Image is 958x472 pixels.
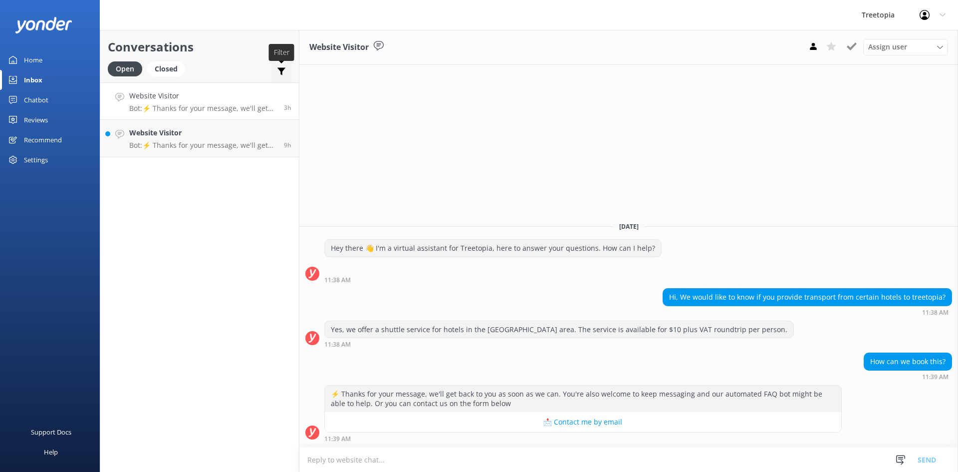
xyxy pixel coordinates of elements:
[922,374,949,380] strong: 11:39 AM
[324,277,351,283] strong: 11:38 AM
[147,61,185,76] div: Closed
[100,120,299,157] a: Website VisitorBot:⚡ Thanks for your message, we'll get back to you as soon as we can. You're als...
[868,41,907,52] span: Assign user
[24,130,62,150] div: Recommend
[325,386,841,412] div: ⚡ Thanks for your message, we'll get back to you as soon as we can. You're also welcome to keep m...
[324,436,351,442] strong: 11:39 AM
[129,90,276,101] h4: Website Visitor
[325,412,841,432] button: 📩 Contact me by email
[15,17,72,33] img: yonder-white-logo.png
[325,321,793,338] div: Yes, we offer a shuttle service for hotels in the [GEOGRAPHIC_DATA] area. The service is availabl...
[663,309,952,316] div: Aug 28 2025 11:38am (UTC -06:00) America/Mexico_City
[284,141,291,149] span: Aug 28 2025 05:06am (UTC -06:00) America/Mexico_City
[863,39,948,55] div: Assign User
[24,90,48,110] div: Chatbot
[24,110,48,130] div: Reviews
[108,61,142,76] div: Open
[325,240,661,257] div: Hey there 👋 I'm a virtual assistant for Treetopia, here to answer your questions. How can I help?
[24,50,42,70] div: Home
[24,150,48,170] div: Settings
[129,104,276,113] p: Bot: ⚡ Thanks for your message, we'll get back to you as soon as we can. You're also welcome to k...
[613,222,645,231] span: [DATE]
[129,127,276,138] h4: Website Visitor
[324,342,351,348] strong: 11:38 AM
[324,341,794,348] div: Aug 28 2025 11:38am (UTC -06:00) America/Mexico_City
[309,41,369,54] h3: Website Visitor
[922,310,949,316] strong: 11:38 AM
[663,289,952,306] div: Hi, We would like to know if you provide transport from certain hotels to treetopia?
[864,373,952,380] div: Aug 28 2025 11:39am (UTC -06:00) America/Mexico_City
[324,435,842,442] div: Aug 28 2025 11:39am (UTC -06:00) America/Mexico_City
[44,442,58,462] div: Help
[100,82,299,120] a: Website VisitorBot:⚡ Thanks for your message, we'll get back to you as soon as we can. You're als...
[284,103,291,112] span: Aug 28 2025 11:39am (UTC -06:00) America/Mexico_City
[108,63,147,74] a: Open
[24,70,42,90] div: Inbox
[324,276,662,283] div: Aug 28 2025 11:38am (UTC -06:00) America/Mexico_City
[108,37,291,56] h2: Conversations
[864,353,952,370] div: How can we book this?
[31,422,71,442] div: Support Docs
[129,141,276,150] p: Bot: ⚡ Thanks for your message, we'll get back to you as soon as we can. You're also welcome to k...
[147,63,190,74] a: Closed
